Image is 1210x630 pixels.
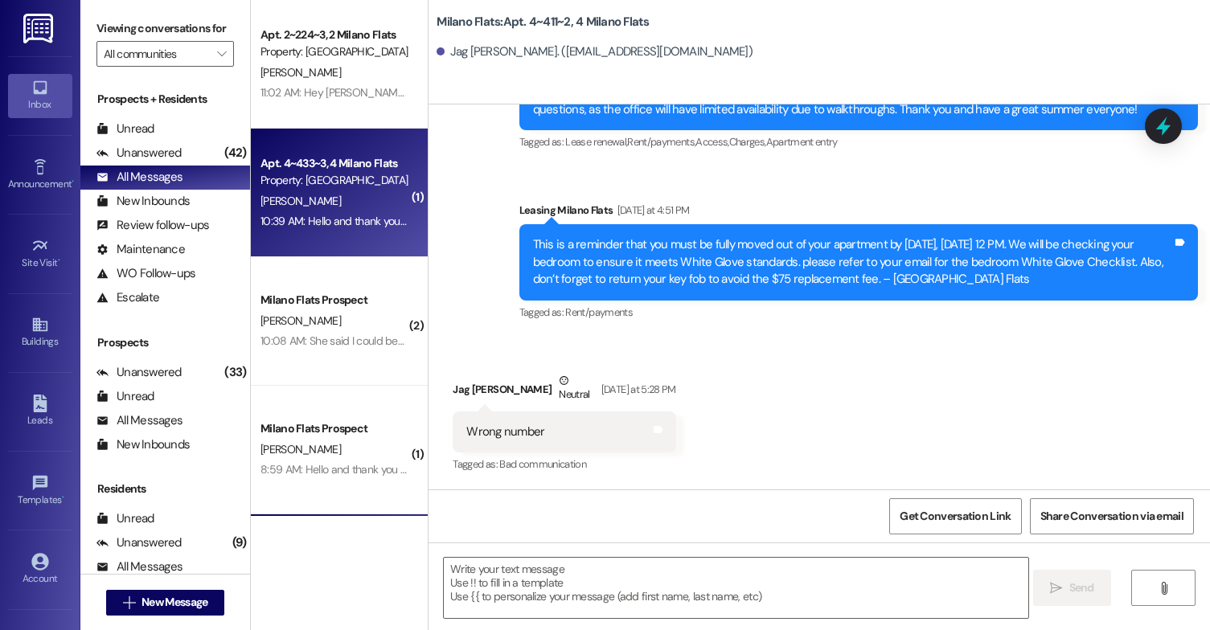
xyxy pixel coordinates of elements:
[1158,582,1170,595] i: 
[556,372,593,406] div: Neutral
[8,390,72,433] a: Leads
[96,169,183,186] div: All Messages
[533,236,1172,288] div: This is a reminder that you must be fully moved out of your apartment by [DATE], [DATE] 12 PM. We...
[260,292,409,309] div: Milano Flats Prospect
[96,436,190,453] div: New Inbounds
[260,313,341,328] span: [PERSON_NAME]
[1069,579,1094,596] span: Send
[142,594,207,611] span: New Message
[499,457,586,471] span: Bad communication
[1050,582,1062,595] i: 
[260,172,409,189] div: Property: [GEOGRAPHIC_DATA] Flats
[8,232,72,276] a: Site Visit •
[23,14,56,43] img: ResiDesk Logo
[889,498,1021,534] button: Get Conversation Link
[72,176,74,187] span: •
[453,372,675,411] div: Jag [PERSON_NAME]
[96,145,182,162] div: Unanswered
[80,334,250,351] div: Prospects
[80,91,250,108] div: Prospects + Residents
[96,217,209,234] div: Review follow-ups
[217,47,226,60] i: 
[8,548,72,591] a: Account
[260,420,409,437] div: Milano Flats Prospect
[228,530,251,555] div: (9)
[565,305,633,319] span: Rent/payments
[96,193,190,210] div: New Inbounds
[466,423,544,440] div: Wrong number
[104,41,208,67] input: All communities
[1033,570,1111,606] button: Send
[96,16,234,41] label: Viewing conversations for
[437,43,753,60] div: Jag [PERSON_NAME]. ([EMAIL_ADDRESS][DOMAIN_NAME])
[96,241,185,258] div: Maintenance
[58,255,60,266] span: •
[260,442,341,456] span: [PERSON_NAME]
[565,135,627,149] span: Lease renewal ,
[1030,498,1194,534] button: Share Conversation via email
[613,202,690,219] div: [DATE] at 4:51 PM
[96,289,159,306] div: Escalate
[627,135,695,149] span: Rent/payments ,
[96,558,183,575] div: All Messages
[8,311,72,354] a: Buildings
[519,130,1198,153] div: Tagged as:
[437,14,649,31] b: Milano Flats: Apt. 4~411~2, 4 Milano Flats
[123,596,135,609] i: 
[96,265,195,282] div: WO Follow-ups
[260,43,409,60] div: Property: [GEOGRAPHIC_DATA] Flats
[220,141,250,166] div: (42)
[260,85,978,100] div: 11:02 AM: Hey [PERSON_NAME], we are working on putting the desk back in your old room but there i...
[453,452,675,476] div: Tagged as:
[96,388,154,405] div: Unread
[96,510,154,527] div: Unread
[766,135,838,149] span: Apartment entry
[260,27,409,43] div: Apt. 2~224~3, 2 Milano Flats
[62,492,64,503] span: •
[8,74,72,117] a: Inbox
[260,155,409,172] div: Apt. 4~433~3, 4 Milano Flats
[519,202,1198,224] div: Leasing Milano Flats
[519,301,1198,324] div: Tagged as:
[260,333,830,348] div: 10:08 AM: She said I could because no one is moving into my room early so I can do a late checkou...
[220,360,250,385] div: (33)
[729,135,766,149] span: Charges ,
[900,508,1011,525] span: Get Conversation Link
[260,65,341,80] span: [PERSON_NAME]
[96,534,182,551] div: Unanswered
[695,135,728,149] span: Access ,
[260,194,341,208] span: [PERSON_NAME]
[80,481,250,497] div: Residents
[597,381,676,398] div: [DATE] at 5:28 PM
[96,364,182,381] div: Unanswered
[96,121,154,137] div: Unread
[106,590,225,616] button: New Message
[96,412,183,429] div: All Messages
[1040,508,1183,525] span: Share Conversation via email
[8,469,72,513] a: Templates •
